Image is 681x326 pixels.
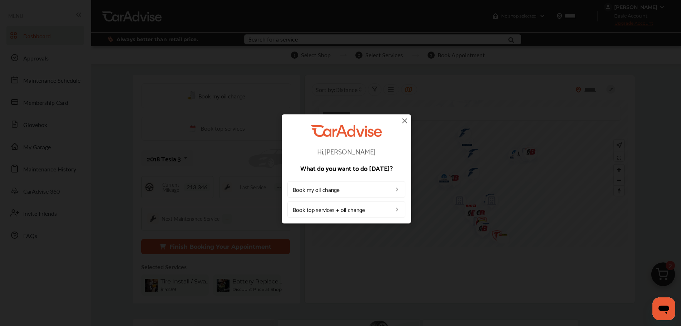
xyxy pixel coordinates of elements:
img: left_arrow_icon.0f472efe.svg [394,206,400,212]
a: Book top services + oil change [287,201,405,218]
img: CarAdvise Logo [311,125,382,137]
iframe: Button to launch messaging window [652,297,675,320]
img: close-icon.a004319c.svg [400,116,409,125]
a: Book my oil change [287,181,405,198]
p: Hi, [PERSON_NAME] [287,147,405,155]
img: left_arrow_icon.0f472efe.svg [394,186,400,192]
p: What do you want to do [DATE]? [287,165,405,171]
